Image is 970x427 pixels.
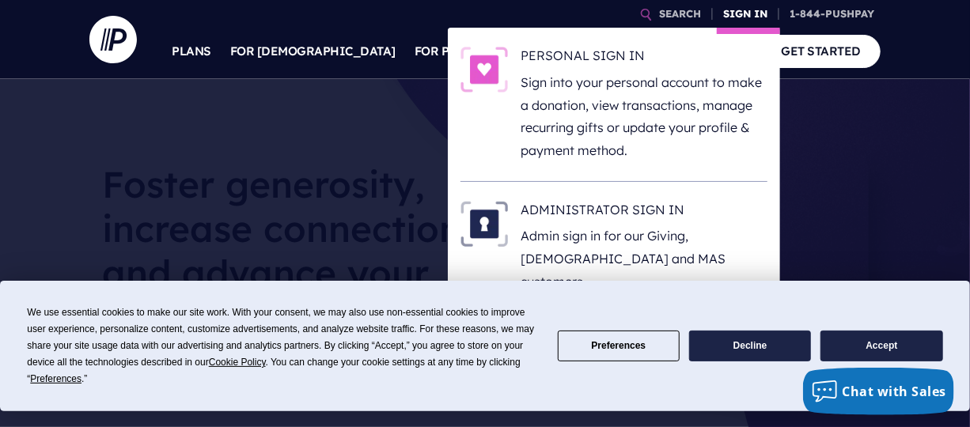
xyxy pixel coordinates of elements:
[230,24,396,79] a: FOR [DEMOGRAPHIC_DATA]
[521,71,767,162] p: Sign into your personal account to make a donation, view transactions, manage recurring gifts or ...
[415,24,502,79] a: FOR PARISHES
[558,331,680,361] button: Preferences
[460,47,767,162] a: PERSONAL SIGN IN - Illustration PERSONAL SIGN IN Sign into your personal account to make a donati...
[684,24,743,79] a: COMPANY
[820,331,942,361] button: Accept
[521,201,767,225] h6: ADMINISTRATOR SIGN IN
[521,47,767,70] h6: PERSONAL SIGN IN
[521,24,592,79] a: SOLUTIONS
[521,225,767,293] p: Admin sign in for our Giving, [DEMOGRAPHIC_DATA] and MAS customers
[843,383,947,400] span: Chat with Sales
[27,304,538,387] div: We use essential cookies to make our site work. With your consent, we may also use non-essential ...
[611,24,666,79] a: EXPLORE
[172,24,212,79] a: PLANS
[803,368,955,415] button: Chat with Sales
[460,201,767,293] a: ADMINISTRATOR SIGN IN - Illustration ADMINISTRATOR SIGN IN Admin sign in for our Giving, [DEMOGRA...
[762,35,881,67] a: GET STARTED
[460,47,508,93] img: PERSONAL SIGN IN - Illustration
[460,201,508,247] img: ADMINISTRATOR SIGN IN - Illustration
[209,357,266,368] span: Cookie Policy
[30,373,81,384] span: Preferences
[689,331,811,361] button: Decline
